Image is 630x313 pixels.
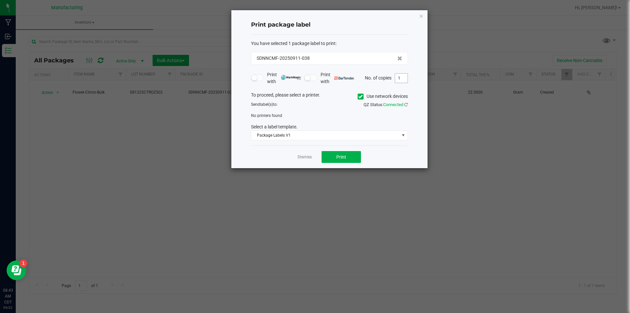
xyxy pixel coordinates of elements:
[19,259,27,267] iframe: Resource center unread badge
[246,123,413,130] div: Select a label template.
[251,113,282,118] span: No printers found
[251,41,336,46] span: You have selected 1 package label to print
[251,21,408,29] h4: Print package label
[281,75,301,80] img: mark_magic_cybra.png
[251,131,399,140] span: Package Labels V1
[257,55,310,62] span: SDNNCMF-20250911-038
[358,93,408,100] label: Use network devices
[334,77,354,80] img: bartender.png
[246,92,413,101] div: To proceed, please select a printer.
[336,154,346,160] span: Print
[298,154,312,160] a: Dismiss
[251,40,408,47] div: :
[267,71,301,85] span: Print with
[251,102,278,107] span: Send to:
[322,151,361,163] button: Print
[383,102,403,107] span: Connected
[321,71,354,85] span: Print with
[7,260,26,280] iframe: Resource center
[365,75,391,80] span: No. of copies
[364,102,408,107] span: QZ Status:
[260,102,273,107] span: label(s)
